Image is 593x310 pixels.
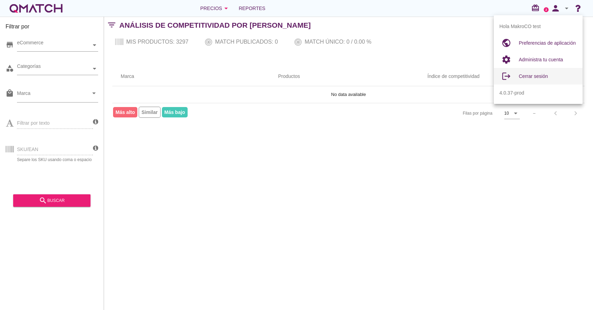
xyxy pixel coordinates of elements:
div: 10 [504,110,509,116]
div: Precios [200,4,230,12]
span: Administra tu cuenta [519,57,563,62]
i: redeem [531,4,542,12]
h2: Análisis de competitividad por [PERSON_NAME] [119,20,311,31]
span: Reportes [239,4,265,12]
a: white-qmatch-logo [8,1,64,15]
i: store [6,41,14,49]
th: Marca: Not sorted. [112,67,270,86]
div: buscar [19,196,85,205]
a: Reportes [236,1,268,15]
span: Preferencias de aplicación [519,40,576,46]
i: local_mall [6,89,14,97]
td: No data available [112,86,585,103]
i: public [499,36,513,50]
th: Productos: Not sorted. [270,67,322,86]
button: Precios [195,1,236,15]
div: – [533,110,535,116]
span: 4.0.37-prod [499,89,524,97]
i: settings [499,53,513,67]
h3: Filtrar por [6,23,98,34]
i: logout [499,69,513,83]
i: category [6,64,14,72]
i: arrow_drop_down [562,4,571,12]
span: Más bajo [162,107,188,117]
div: Filas por página [394,103,520,123]
i: arrow_drop_down [512,109,520,117]
a: 2 [544,7,549,12]
span: Similar [139,107,161,118]
i: person [549,3,562,13]
th: Índice de competitividad: Not sorted. [322,67,585,86]
span: Cerrar sesión [519,73,548,79]
span: Más alto [113,107,137,117]
text: 2 [545,8,547,11]
i: arrow_drop_down [222,4,230,12]
span: Hola MakroCO test [499,23,541,30]
i: search [39,196,47,205]
i: arrow_drop_down [90,89,98,97]
button: buscar [13,194,91,207]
